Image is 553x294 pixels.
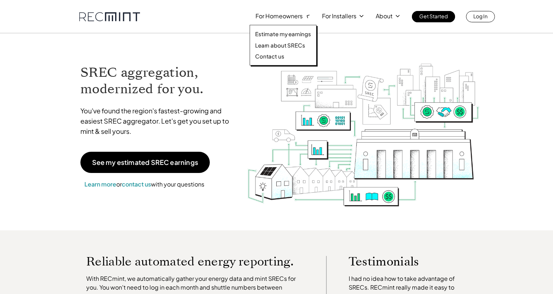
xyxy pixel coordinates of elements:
[255,42,311,49] a: Learn about SRECs
[255,42,305,49] p: Learn about SRECs
[92,159,198,166] p: See my estimated SREC earnings
[419,11,448,21] p: Get Started
[255,53,284,60] p: Contact us
[349,256,458,267] p: Testimonials
[412,11,455,22] a: Get Started
[84,180,116,188] a: Learn more
[80,64,236,97] h1: SREC aggregation, modernized for you.
[255,11,303,21] p: For Homeowners
[86,256,304,267] p: Reliable automated energy reporting.
[466,11,495,22] a: Log In
[80,152,210,173] a: See my estimated SREC earnings
[80,180,208,189] p: or with your questions
[376,11,393,21] p: About
[473,11,488,21] p: Log In
[122,180,151,188] a: contact us
[255,53,311,60] a: Contact us
[255,30,311,38] a: Estimate my earnings
[247,44,480,208] img: RECmint value cycle
[80,106,236,136] p: You've found the region's fastest-growing and easiest SREC aggregator. Let's get you set up to mi...
[322,11,356,21] p: For Installers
